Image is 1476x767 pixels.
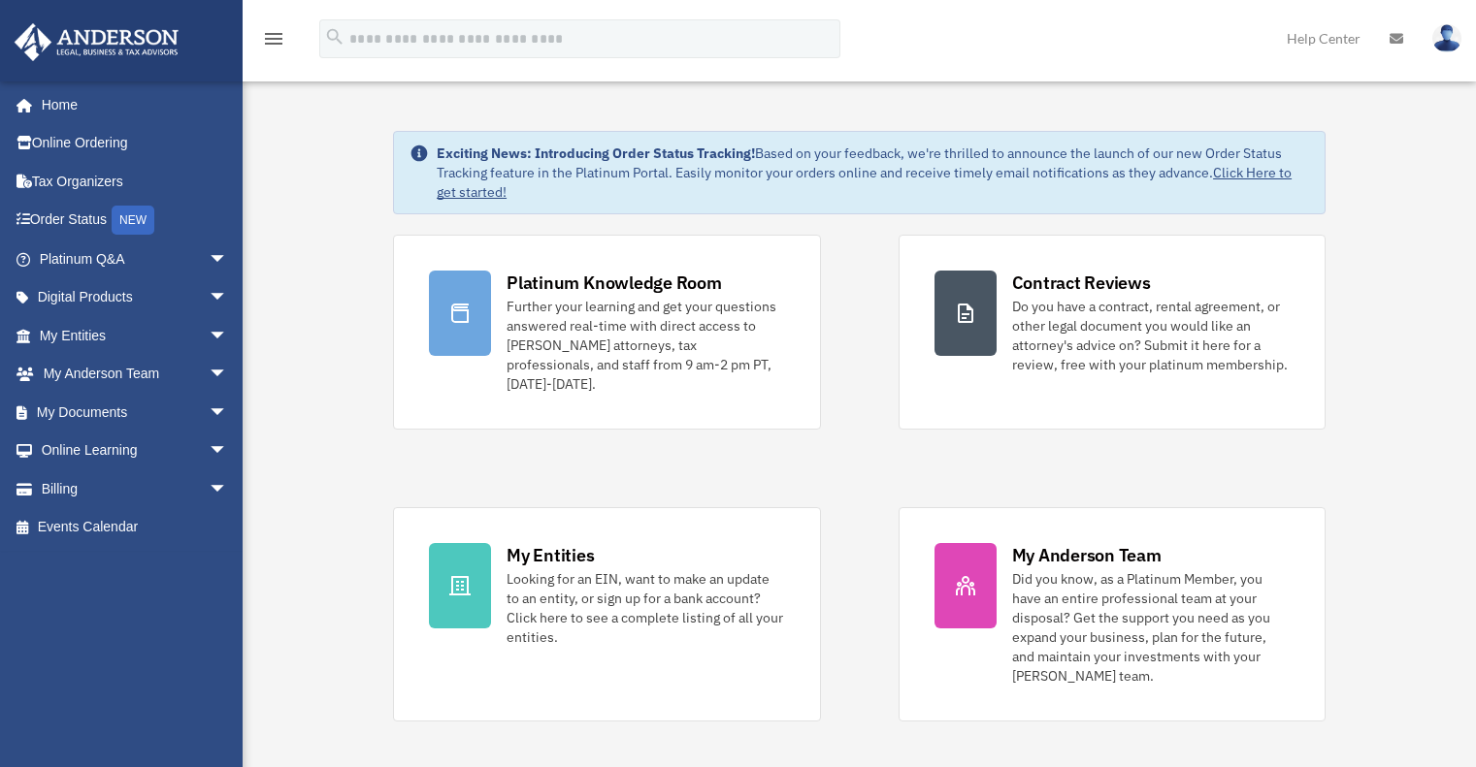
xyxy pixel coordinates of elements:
div: Looking for an EIN, want to make an update to an entity, or sign up for a bank account? Click her... [507,569,784,647]
div: My Anderson Team [1012,543,1162,567]
a: Click Here to get started! [437,164,1292,201]
i: menu [262,27,285,50]
img: Anderson Advisors Platinum Portal [9,23,184,61]
span: arrow_drop_down [209,393,247,432]
div: Further your learning and get your questions answered real-time with direct access to [PERSON_NAM... [507,297,784,394]
span: arrow_drop_down [209,355,247,395]
a: Digital Productsarrow_drop_down [14,278,257,317]
div: Do you have a contract, rental agreement, or other legal document you would like an attorney's ad... [1012,297,1290,374]
a: Platinum Q&Aarrow_drop_down [14,240,257,278]
a: My Anderson Teamarrow_drop_down [14,355,257,394]
a: Online Ordering [14,124,257,163]
img: User Pic [1432,24,1461,52]
a: My Entities Looking for an EIN, want to make an update to an entity, or sign up for a bank accoun... [393,507,820,721]
div: My Entities [507,543,594,567]
a: menu [262,34,285,50]
i: search [324,26,345,48]
a: My Anderson Team Did you know, as a Platinum Member, you have an entire professional team at your... [899,507,1326,721]
span: arrow_drop_down [209,316,247,356]
span: arrow_drop_down [209,278,247,318]
a: Order StatusNEW [14,201,257,240]
a: Platinum Knowledge Room Further your learning and get your questions answered real-time with dire... [393,235,820,430]
a: Events Calendar [14,508,257,547]
span: arrow_drop_down [209,240,247,279]
a: My Documentsarrow_drop_down [14,393,257,431]
a: Billingarrow_drop_down [14,469,257,508]
strong: Exciting News: Introducing Order Status Tracking! [437,144,755,162]
a: Contract Reviews Do you have a contract, rental agreement, or other legal document you would like... [899,235,1326,430]
a: Online Learningarrow_drop_down [14,431,257,470]
a: Home [14,85,247,124]
div: Did you know, as a Platinum Member, you have an entire professional team at your disposal? Get th... [1012,569,1290,686]
a: Tax Organizers [14,162,257,201]
span: arrow_drop_down [209,431,247,471]
div: Based on your feedback, we're thrilled to announce the launch of our new Order Status Tracking fe... [437,144,1309,202]
div: Contract Reviews [1012,271,1151,295]
span: arrow_drop_down [209,469,247,509]
div: NEW [112,206,154,235]
div: Platinum Knowledge Room [507,271,722,295]
a: My Entitiesarrow_drop_down [14,316,257,355]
